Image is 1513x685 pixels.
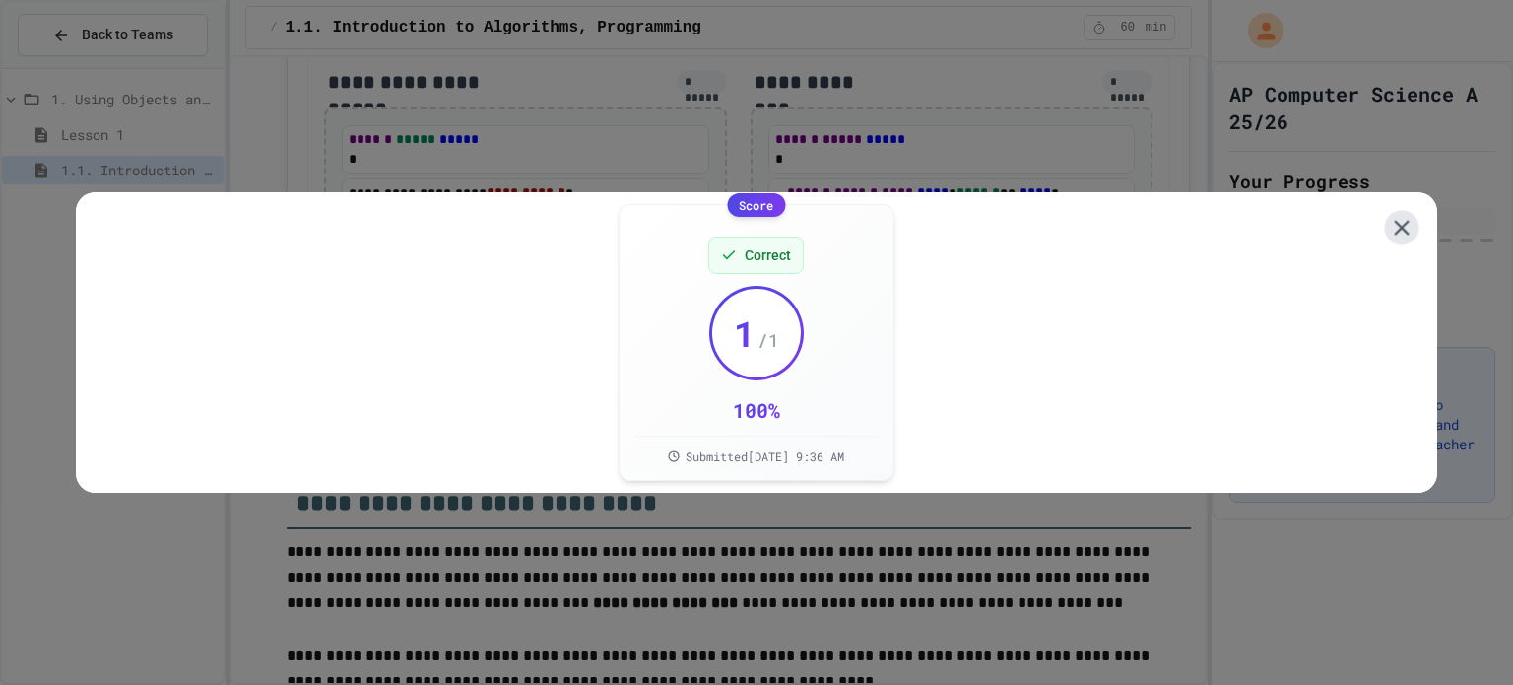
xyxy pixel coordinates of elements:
[734,313,756,353] span: 1
[757,326,779,354] span: / 1
[733,396,780,424] div: 100 %
[745,245,791,265] span: Correct
[686,448,844,464] span: Submitted [DATE] 9:36 AM
[727,193,785,217] div: Score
